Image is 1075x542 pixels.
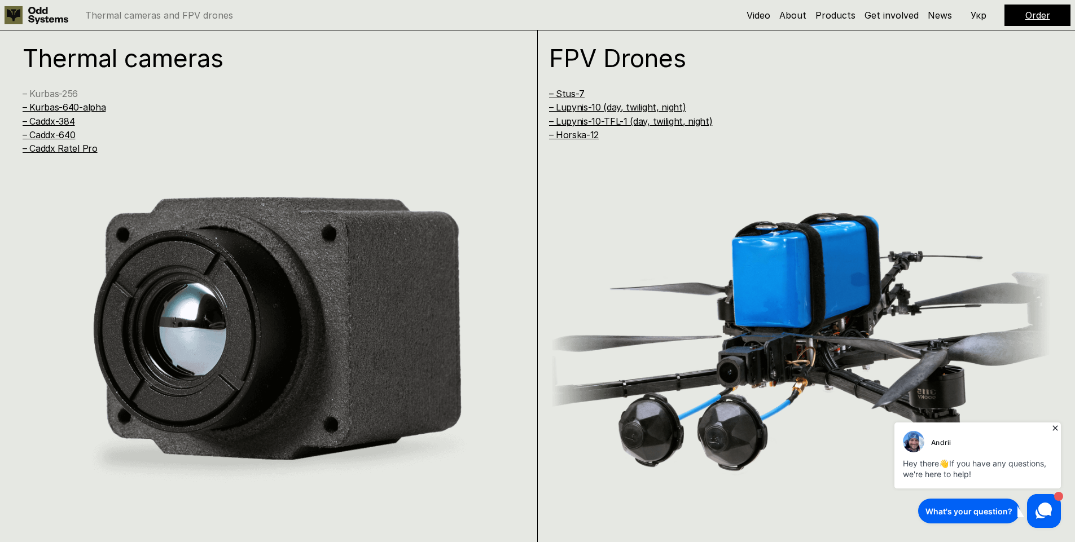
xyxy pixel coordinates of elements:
a: – Kurbas-256 [23,88,78,99]
a: Products [815,10,855,21]
p: Thermal cameras and FPV drones [85,11,233,20]
a: News [928,10,952,21]
a: Get involved [865,10,919,21]
a: – Stus-7 [549,88,585,99]
iframe: HelpCrunch [892,419,1064,531]
a: – Horska-12 [549,129,599,140]
a: About [779,10,806,21]
a: – Kurbas-640-alpha [23,102,106,113]
p: Укр [971,11,986,20]
a: Video [747,10,770,21]
a: – Caddx-384 [23,116,74,127]
a: – Lupynis-10 (day, twilight, night) [549,102,686,113]
h1: FPV Drones [549,46,1023,70]
a: – Caddx Ratel Pro [23,143,98,154]
a: – Lupynis-10-TFL-1 (day, twilight, night) [549,116,713,127]
h1: Thermal cameras [23,46,496,70]
a: Order [1025,10,1050,21]
a: – Caddx-640 [23,129,75,140]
